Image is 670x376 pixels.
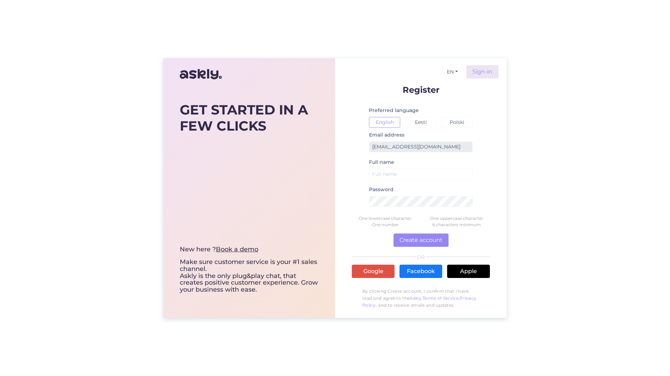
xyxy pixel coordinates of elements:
[349,215,421,222] div: One lowercase character
[180,102,319,134] div: GET STARTED IN A FEW CLICKS
[447,265,490,278] a: Apple
[416,255,426,259] span: OR
[442,117,473,128] button: Polski
[180,246,319,293] div: Make sure customer service is your #1 sales channel. Askly is the only plug&play chat, that creat...
[394,234,449,247] button: Create account
[352,265,395,278] a: Google
[421,222,492,228] div: 6 characters minimum
[410,295,459,301] a: Askly Terms of Service
[444,67,461,77] button: EN
[369,186,394,193] label: Password
[180,66,222,83] img: Askly
[369,169,473,180] input: Full name
[421,215,492,222] div: One uppercase character
[369,107,419,114] label: Preferred language
[352,85,490,94] p: Register
[349,222,421,228] div: One number
[369,131,404,139] label: Email address
[405,117,436,128] button: Eesti
[369,141,473,152] input: Enter email
[180,246,319,253] div: New here ?
[352,284,490,312] p: By clicking Create account, I confirm that I have read and agree to the , , and to receive emails...
[216,245,258,253] a: Book a demo
[466,65,498,78] a: Sign-in
[369,117,400,128] button: English
[399,265,442,278] a: Facebook
[369,159,394,166] label: Full name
